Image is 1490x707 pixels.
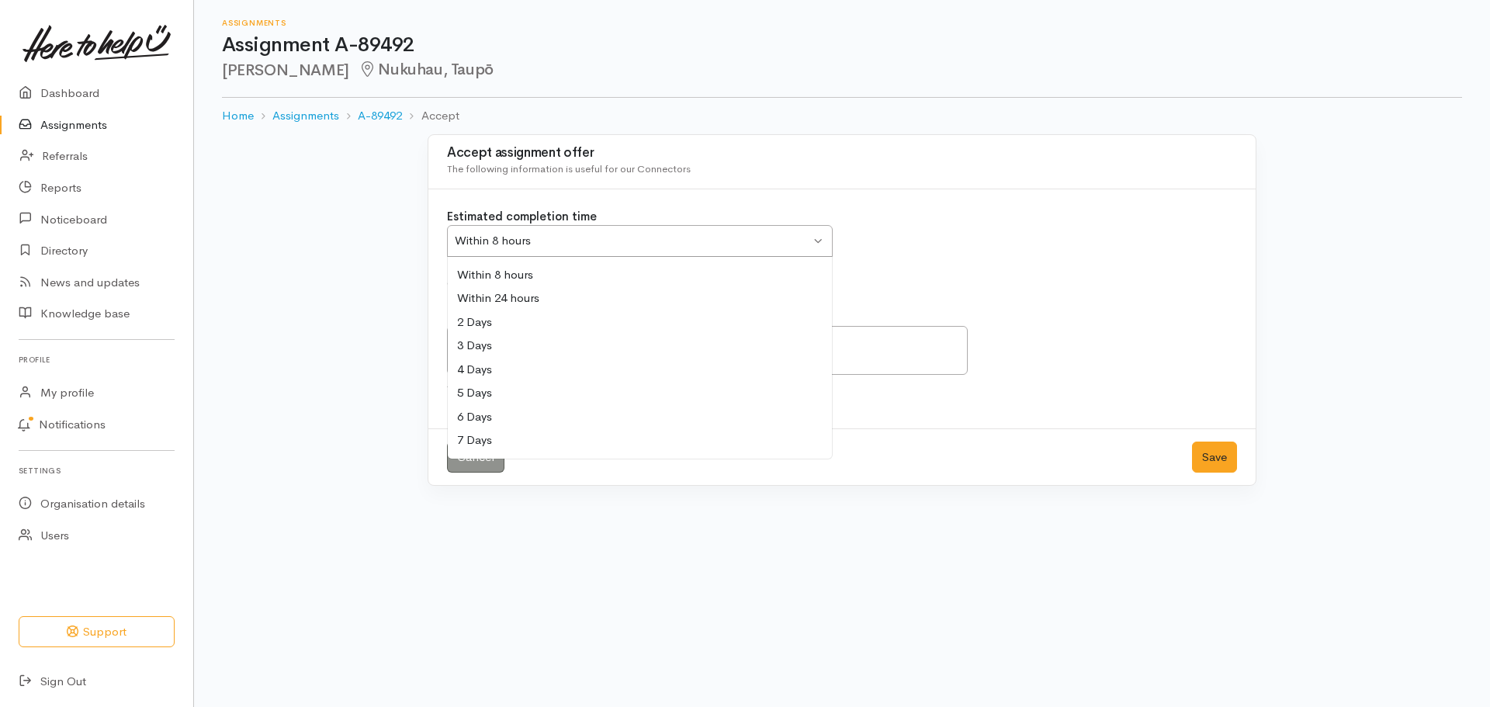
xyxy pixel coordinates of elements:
[222,34,1462,57] h1: Assignment A-89492
[358,107,402,125] a: A-89492
[448,428,832,452] div: 7 Days
[448,405,832,429] div: 6 Days
[448,358,832,382] div: 4 Days
[448,286,832,310] div: Within 24 hours
[448,263,832,287] div: Within 8 hours
[455,232,810,250] div: Within 8 hours
[19,349,175,370] h6: Profile
[222,19,1462,27] h6: Assignments
[448,334,832,358] div: 3 Days
[447,146,1237,161] h3: Accept assignment offer
[222,107,254,125] a: Home
[447,208,597,226] label: Estimated completion time
[448,310,832,334] div: 2 Days
[447,162,691,175] span: The following information is useful for our Connectors
[19,460,175,481] h6: Settings
[222,61,1462,79] h2: [PERSON_NAME]
[402,107,459,125] li: Accept
[359,60,494,79] span: Nukuhau, Taupō
[272,107,339,125] a: Assignments
[448,381,832,405] div: 5 Days
[1192,442,1237,473] button: Save
[19,616,175,648] button: Support
[222,98,1462,134] nav: breadcrumb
